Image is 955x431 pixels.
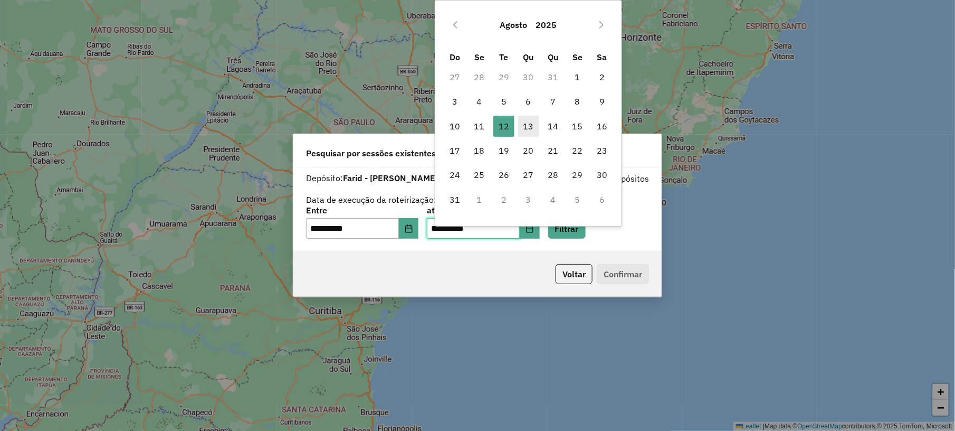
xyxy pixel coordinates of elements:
[492,114,517,138] td: 12
[518,140,539,161] span: 20
[591,116,613,137] span: 16
[306,193,436,206] label: Data de execução da roteirização:
[591,164,613,185] span: 30
[467,65,492,89] td: 28
[467,114,492,138] td: 11
[567,164,588,185] span: 29
[469,91,490,112] span: 4
[518,91,539,112] span: 6
[591,91,613,112] span: 9
[572,52,582,62] span: Se
[516,138,541,163] td: 20
[496,12,532,38] button: Choose Month
[548,219,586,239] button: Filtrar
[567,91,588,112] span: 8
[469,140,490,161] span: 18
[541,163,566,187] td: 28
[591,140,613,161] span: 23
[492,163,517,187] td: 26
[516,163,541,187] td: 27
[516,114,541,138] td: 13
[516,188,541,212] td: 3
[444,189,465,210] span: 31
[593,16,610,33] button: Next Month
[443,138,467,163] td: 17
[467,163,492,187] td: 25
[444,91,465,112] span: 3
[532,12,561,38] button: Choose Year
[590,138,615,163] td: 23
[590,188,615,212] td: 6
[306,172,438,184] label: Depósito:
[443,114,467,138] td: 10
[541,89,566,114] td: 7
[567,116,588,137] span: 15
[565,163,590,187] td: 29
[492,89,517,114] td: 5
[567,140,588,161] span: 22
[493,91,514,112] span: 5
[597,52,607,62] span: Sa
[590,163,615,187] td: 30
[590,89,615,114] td: 9
[565,89,590,114] td: 8
[556,264,593,284] button: Voltar
[590,65,615,89] td: 2
[443,89,467,114] td: 3
[518,164,539,185] span: 27
[492,65,517,89] td: 29
[541,138,566,163] td: 21
[541,114,566,138] td: 14
[444,164,465,185] span: 24
[500,52,509,62] span: Te
[542,164,564,185] span: 28
[467,138,492,163] td: 18
[567,67,588,88] span: 1
[474,52,484,62] span: Se
[516,65,541,89] td: 30
[492,188,517,212] td: 2
[469,116,490,137] span: 11
[590,114,615,138] td: 16
[443,65,467,89] td: 27
[467,188,492,212] td: 1
[443,163,467,187] td: 24
[447,16,464,33] button: Previous Month
[450,52,460,62] span: Do
[469,164,490,185] span: 25
[542,116,564,137] span: 14
[493,164,514,185] span: 26
[306,147,436,160] span: Pesquisar por sessões existentes
[493,140,514,161] span: 19
[541,65,566,89] td: 31
[467,89,492,114] td: 4
[493,116,514,137] span: 12
[541,188,566,212] td: 4
[443,188,467,212] td: 31
[565,65,590,89] td: 1
[444,140,465,161] span: 17
[523,52,534,62] span: Qu
[548,52,558,62] span: Qu
[306,204,418,217] label: Entre
[565,138,590,163] td: 22
[591,67,613,88] span: 2
[444,116,465,137] span: 10
[427,204,539,217] label: até
[399,218,419,239] button: Choose Date
[565,188,590,212] td: 5
[542,91,564,112] span: 7
[542,140,564,161] span: 21
[343,173,438,183] strong: Farid - [PERSON_NAME]
[518,116,539,137] span: 13
[520,218,540,239] button: Choose Date
[492,138,517,163] td: 19
[565,114,590,138] td: 15
[516,89,541,114] td: 6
